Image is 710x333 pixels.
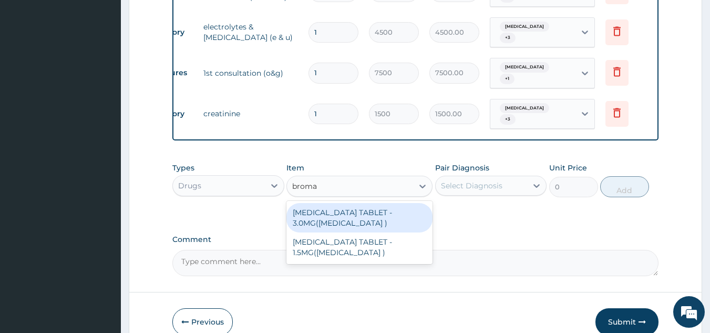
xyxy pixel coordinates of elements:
[286,163,304,173] label: Item
[435,163,489,173] label: Pair Diagnosis
[500,33,516,43] span: + 3
[178,180,201,191] div: Drugs
[19,53,43,79] img: d_794563401_company_1708531726252_794563401
[5,221,200,258] textarea: Type your message and hit 'Enter'
[500,103,549,114] span: [MEDICAL_DATA]
[549,163,587,173] label: Unit Price
[500,62,549,73] span: [MEDICAL_DATA]
[172,5,198,31] div: Minimize live chat window
[198,63,303,84] td: 1st consultation (o&g)
[198,103,303,124] td: creatinine
[286,203,433,233] div: [MEDICAL_DATA] TABLET - 3.0MG([MEDICAL_DATA] )
[286,233,433,262] div: [MEDICAL_DATA] TABLET - 1.5MG([MEDICAL_DATA] )
[55,59,177,73] div: Chat with us now
[61,99,145,206] span: We're online!
[198,16,303,48] td: electrolytes & [MEDICAL_DATA] (e & u)
[172,164,194,173] label: Types
[500,114,516,125] span: + 3
[172,235,659,244] label: Comment
[600,176,649,197] button: Add
[441,180,502,191] div: Select Diagnosis
[500,22,549,32] span: [MEDICAL_DATA]
[500,74,515,84] span: + 1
